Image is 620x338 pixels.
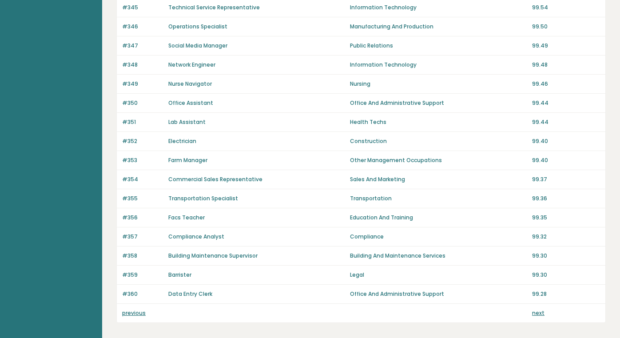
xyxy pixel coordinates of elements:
p: 99.44 [532,118,600,126]
p: 99.32 [532,233,600,241]
p: #357 [122,233,163,241]
p: #355 [122,195,163,203]
p: #350 [122,99,163,107]
p: Office And Administrative Support [350,290,527,298]
p: #353 [122,156,163,164]
p: #352 [122,137,163,145]
p: #347 [122,42,163,50]
a: Facs Teacher [168,214,205,221]
p: 99.36 [532,195,600,203]
a: Social Media Manager [168,42,227,49]
p: #354 [122,175,163,183]
p: 99.44 [532,99,600,107]
a: Technical Service Representative [168,4,260,11]
a: Nurse Navigator [168,80,212,87]
p: 99.50 [532,23,600,31]
p: Health Techs [350,118,527,126]
p: 99.30 [532,271,600,279]
p: #359 [122,271,163,279]
a: Compliance Analyst [168,233,224,240]
a: Lab Assistant [168,118,206,126]
p: #345 [122,4,163,12]
a: Transportation Specialist [168,195,238,202]
p: #348 [122,61,163,69]
p: Sales And Marketing [350,175,527,183]
a: Barrister [168,271,191,278]
a: Operations Specialist [168,23,227,30]
p: 99.54 [532,4,600,12]
p: 99.49 [532,42,600,50]
a: Electrician [168,137,196,145]
p: Construction [350,137,527,145]
p: 99.40 [532,156,600,164]
p: Education And Training [350,214,527,222]
p: Compliance [350,233,527,241]
a: previous [122,309,146,317]
p: 99.28 [532,290,600,298]
p: Manufacturing And Production [350,23,527,31]
p: 99.35 [532,214,600,222]
p: 99.40 [532,137,600,145]
p: 99.46 [532,80,600,88]
a: next [532,309,544,317]
p: Information Technology [350,61,527,69]
p: #358 [122,252,163,260]
a: Network Engineer [168,61,215,68]
p: #349 [122,80,163,88]
p: #346 [122,23,163,31]
a: Office Assistant [168,99,213,107]
p: Information Technology [350,4,527,12]
a: Data Entry Clerk [168,290,212,298]
p: Transportation [350,195,527,203]
p: 99.37 [532,175,600,183]
a: Building Maintenance Supervisor [168,252,258,259]
p: #356 [122,214,163,222]
p: Building And Maintenance Services [350,252,527,260]
p: Nursing [350,80,527,88]
p: Other Management Occupations [350,156,527,164]
p: Public Relations [350,42,527,50]
p: Legal [350,271,527,279]
p: 99.48 [532,61,600,69]
p: #360 [122,290,163,298]
p: Office And Administrative Support [350,99,527,107]
p: 99.30 [532,252,600,260]
a: Commercial Sales Representative [168,175,262,183]
p: #351 [122,118,163,126]
a: Farm Manager [168,156,207,164]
